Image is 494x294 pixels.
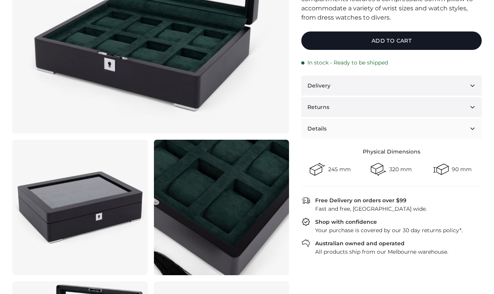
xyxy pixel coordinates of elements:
button: Delivery [301,76,482,96]
div: 320 mm [389,167,412,172]
button: Add to cart [301,31,482,50]
div: Australian owned and operated [315,239,405,247]
div: Fast and free, [GEOGRAPHIC_DATA] wide. [311,205,482,213]
button: Details [301,119,482,139]
div: Shop with confidence [315,218,377,226]
div: All products ship from our Melbourne warehouse. [311,248,482,256]
div: Height [433,162,449,177]
div: 245 mm [328,167,351,172]
span: In stock - Ready to be shipped [307,59,388,66]
button: Returns [301,97,482,117]
div: Width [310,162,325,177]
div: Your purchase is covered by our 30 day returns policy*. [311,226,482,234]
div: 90 mm [452,167,472,172]
div: Physical Dimensions [301,148,482,155]
div: Length [371,162,386,177]
div: Free Delivery on orders over $99 [315,197,406,204]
